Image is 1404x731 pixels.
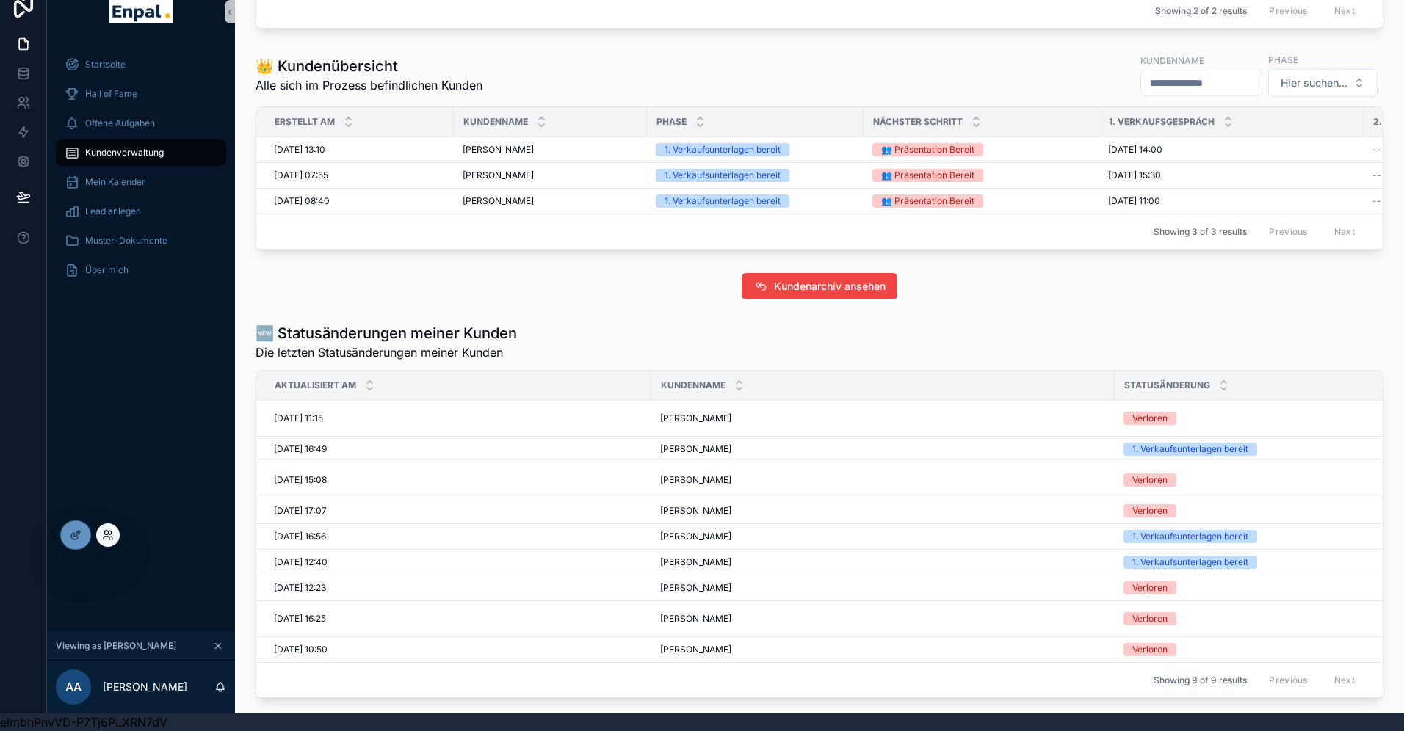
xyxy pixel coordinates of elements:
a: 1. Verkaufsunterlagen bereit [656,143,855,156]
div: 1. Verkaufsunterlagen bereit [665,169,781,182]
a: [DATE] 14:00 [1108,144,1355,156]
a: 👥 Präsentation Bereit [872,194,1090,208]
div: 1. Verkaufsunterlagen bereit [665,194,781,208]
span: Offene Aufgaben [85,117,155,129]
span: Showing 9 of 9 results [1154,674,1247,686]
span: Über mich [85,264,129,276]
span: Hall of Fame [85,88,137,100]
span: [DATE] 07:55 [274,170,328,181]
div: 1. Verkaufsunterlagen bereit [665,143,781,156]
span: [PERSON_NAME] [660,582,731,594]
span: 1. Verkaufsgespräch [1109,116,1215,128]
div: Verloren [1132,504,1168,517]
div: 👥 Präsentation Bereit [881,169,974,182]
span: [PERSON_NAME] [660,556,731,568]
span: [PERSON_NAME] [660,443,731,455]
span: [PERSON_NAME] [463,170,534,181]
a: 👥 Präsentation Bereit [872,143,1090,156]
span: [PERSON_NAME] [463,195,534,207]
span: Kundenverwaltung [85,147,164,159]
div: 👥 Präsentation Bereit [881,143,974,156]
span: [DATE] 11:15 [274,412,323,424]
a: [DATE] 13:10 [274,144,445,156]
div: Verloren [1132,473,1168,487]
span: Hier suchen... [1281,76,1347,90]
span: [PERSON_NAME] [660,474,731,486]
span: Phase [656,116,687,128]
span: Viewing as [PERSON_NAME] [56,640,176,652]
a: Mein Kalender [56,169,226,195]
span: Lead anlegen [85,206,141,217]
span: [DATE] 15:08 [274,474,327,486]
span: Kundenarchiv ansehen [774,279,886,294]
a: 1. Verkaufsunterlagen bereit [656,194,855,208]
div: Verloren [1132,643,1168,656]
span: [DATE] 12:40 [274,556,328,568]
span: [DATE] 16:25 [274,613,326,625]
span: [DATE] 13:10 [274,144,325,156]
span: [DATE] 12:23 [274,582,326,594]
a: [PERSON_NAME] [463,195,638,207]
a: Lead anlegen [56,198,226,225]
span: [DATE] 17:07 [274,505,327,517]
a: Startseite [56,51,226,78]
div: 1. Verkaufsunterlagen bereit [1132,556,1248,569]
label: Kundenname [1140,54,1204,67]
span: Muster-Dokumente [85,235,167,247]
span: -- [1372,195,1381,207]
span: Erstellt Am [275,116,335,128]
button: Kundenarchiv ansehen [742,273,897,299]
span: AA [65,678,82,696]
a: [PERSON_NAME] [463,170,638,181]
span: -- [1372,144,1381,156]
span: Startseite [85,59,126,70]
h1: 👑 Kundenübersicht [256,56,482,76]
div: 1. Verkaufsunterlagen bereit [1132,530,1248,543]
span: Showing 2 of 2 results [1155,5,1247,17]
span: Statusänderung [1124,379,1210,391]
span: Kundenname [661,379,725,391]
a: Kundenverwaltung [56,139,226,166]
span: [DATE] 16:49 [274,443,327,455]
span: [PERSON_NAME] [660,412,731,424]
div: Verloren [1132,612,1168,625]
button: Select Button [1268,69,1378,97]
span: [DATE] 16:56 [274,531,326,542]
span: Alle sich im Prozess befindlichen Kunden [256,76,482,94]
a: Muster-Dokumente [56,228,226,254]
div: Verloren [1132,581,1168,594]
span: Mein Kalender [85,176,145,188]
a: Über mich [56,257,226,283]
a: [DATE] 15:30 [1108,170,1355,181]
a: Hall of Fame [56,81,226,107]
label: Phase [1268,53,1298,66]
a: 👥 Präsentation Bereit [872,169,1090,182]
a: [DATE] 07:55 [274,170,445,181]
span: [DATE] 14:00 [1108,144,1162,156]
a: [DATE] 11:00 [1108,195,1355,207]
a: Offene Aufgaben [56,110,226,137]
h1: 🆕 Statusänderungen meiner Kunden [256,323,517,343]
a: [DATE] 08:40 [274,195,445,207]
a: [PERSON_NAME] [463,144,638,156]
div: scrollable content [47,41,235,302]
span: [PERSON_NAME] [463,144,534,156]
span: [PERSON_NAME] [660,613,731,625]
p: [PERSON_NAME] [103,680,187,694]
span: Die letzten Statusänderungen meiner Kunden [256,343,517,361]
span: [DATE] 15:30 [1108,170,1161,181]
span: Aktualisiert am [275,379,356,391]
span: Nächster Schritt [873,116,963,128]
div: Verloren [1132,412,1168,425]
span: [DATE] 08:40 [274,195,330,207]
span: Kundenname [463,116,528,128]
span: [DATE] 10:50 [274,644,328,655]
div: 1. Verkaufsunterlagen bereit [1132,443,1248,456]
span: [PERSON_NAME] [660,505,731,517]
span: Showing 3 of 3 results [1154,226,1247,238]
span: -- [1372,170,1381,181]
span: [PERSON_NAME] [660,644,731,655]
div: 👥 Präsentation Bereit [881,194,974,208]
a: 1. Verkaufsunterlagen bereit [656,169,855,182]
span: [DATE] 11:00 [1108,195,1160,207]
